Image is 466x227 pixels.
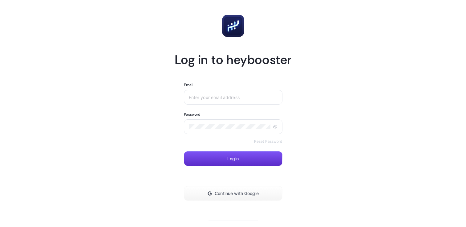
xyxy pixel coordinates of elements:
[184,82,194,87] label: Email
[227,156,239,161] span: Login
[184,151,282,166] button: Login
[184,186,282,201] button: Continue with Google
[184,112,201,117] label: Password
[175,52,292,68] h1: Log in to heybooster
[254,139,282,144] a: Reset Password
[189,95,278,100] input: Enter your email address
[215,191,259,196] span: Continue with Google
